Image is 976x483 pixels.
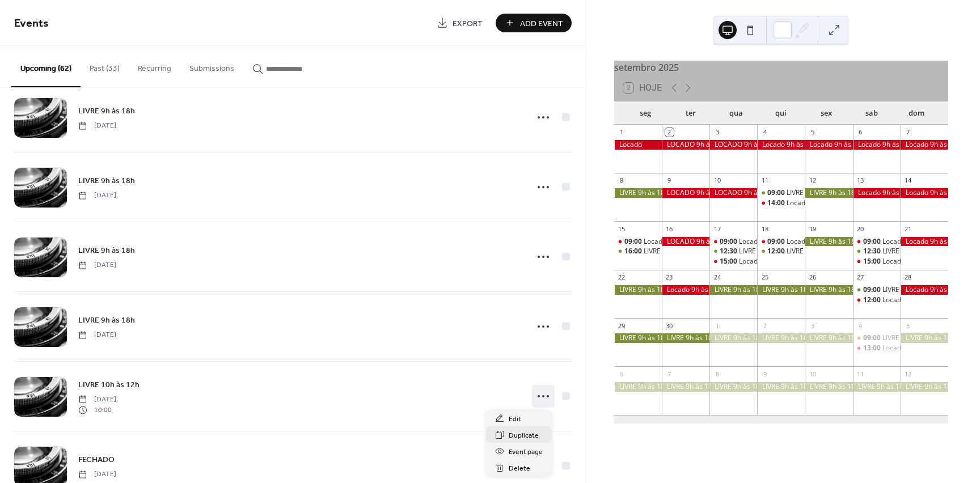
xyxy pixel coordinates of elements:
div: 9 [760,370,769,378]
div: 12 [808,176,817,185]
div: 8 [618,176,626,185]
div: LIVRE 9h às 12h [882,333,932,343]
span: LIVRE 9h às 18h [78,315,135,327]
div: 1 [713,321,721,330]
div: 16 [665,224,674,233]
span: 12:30 [863,247,882,256]
div: 6 [618,370,626,378]
span: Events [14,12,49,35]
div: LOCADO 9h às 18h [709,140,757,150]
div: 21 [904,224,912,233]
button: Recurring [129,46,180,86]
span: 12:30 [720,247,739,256]
div: 15 [618,224,626,233]
button: Upcoming (62) [11,46,81,87]
div: LIVRE 9h às 18h [757,333,805,343]
div: 5 [808,128,817,137]
div: Locado 14h às 18h [787,198,846,208]
div: ter [668,102,713,125]
div: LIVRE 9h às 18h [805,382,852,392]
div: LIVRE 12h30 às 14h30 [709,247,757,256]
div: 18 [760,224,769,233]
div: Locado 9h às 12h [882,237,937,247]
div: LIVRE 9h às 18h [757,285,805,295]
span: 09:00 [720,237,739,247]
div: Locado 9h às 12h [853,237,901,247]
div: LIVRE 9h às 13h [757,188,805,198]
div: Locado 12h às 16h [882,295,941,305]
div: 5 [904,321,912,330]
div: Locado 15h às 17h [853,257,901,266]
span: Delete [509,463,530,474]
div: seg [623,102,669,125]
div: LIVRE 16h às 18h [614,247,662,256]
div: LIVRE 9h às 11h [882,285,932,295]
div: 29 [618,321,626,330]
div: 4 [760,128,769,137]
span: FECHADO [78,454,115,466]
div: LIVRE 9h às 18h [853,382,901,392]
a: LIVRE 9h às 18h [78,313,135,327]
div: Locado 9h às 12h [709,237,757,247]
div: 27 [856,273,865,282]
div: Locado 9h às 18h [757,140,805,150]
div: Locado 12h às 16h [853,295,901,305]
button: Add Event [496,14,572,32]
span: LIVRE 9h às 18h [78,105,135,117]
div: 10 [808,370,817,378]
div: LIVRE 12h30 às 14h30 [853,247,901,256]
div: Locado 13h às 15h [882,344,941,353]
span: 09:00 [767,188,787,198]
div: LIVRE 9h às 18h [709,333,757,343]
span: Event page [509,446,543,458]
div: LIVRE 16h às 18h [644,247,697,256]
div: 12 [904,370,912,378]
div: Locado 15h às 17h [739,257,798,266]
div: LIVRE 9h às 11h [853,285,901,295]
span: 09:00 [863,237,882,247]
a: Export [428,14,491,32]
div: 19 [808,224,817,233]
div: Locado [614,140,662,150]
div: Locado 9h às 18h [901,140,948,150]
div: LIVRE 9h às 18h [662,382,709,392]
div: Locado 9h às 18h [901,188,948,198]
div: 14 [904,176,912,185]
div: LIVRE 12h30 às 14h30 [739,247,808,256]
div: LIVRE 12h30 às 14h30 [882,247,952,256]
span: [DATE] [78,469,116,480]
div: LIVRE 9h às 12h [853,333,901,343]
div: Locado 9h às 18h [853,188,901,198]
div: LIVRE 9h às 18h [709,285,757,295]
div: 3 [713,128,721,137]
span: Edit [509,413,521,425]
span: LIVRE 10h às 12h [78,379,140,391]
div: 24 [713,273,721,282]
a: LIVRE 9h às 18h [78,104,135,117]
span: 12:00 [767,247,787,256]
div: Locado 14h às 18h [757,198,805,208]
div: LIVRE 9h às 18h [614,382,662,392]
span: 09:00 [863,333,882,343]
div: Locado 9h às 18h [853,140,901,150]
span: [DATE] [78,260,116,270]
div: qua [713,102,759,125]
div: Locado 9h às 11h [787,237,842,247]
div: LIVRE 9h às 18h [805,188,852,198]
div: 28 [904,273,912,282]
div: sex [804,102,849,125]
div: 1 [618,128,626,137]
div: Locado 9h às 11h [757,237,805,247]
button: Submissions [180,46,243,86]
div: setembro 2025 [614,61,948,74]
span: [DATE] [78,121,116,131]
div: LIVRE 9h às 18h [614,188,662,198]
div: 13 [856,176,865,185]
div: 20 [856,224,865,233]
div: 25 [760,273,769,282]
div: 30 [665,321,674,330]
div: 26 [808,273,817,282]
div: 7 [665,370,674,378]
div: LIVRE 12h às 18h [757,247,805,256]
